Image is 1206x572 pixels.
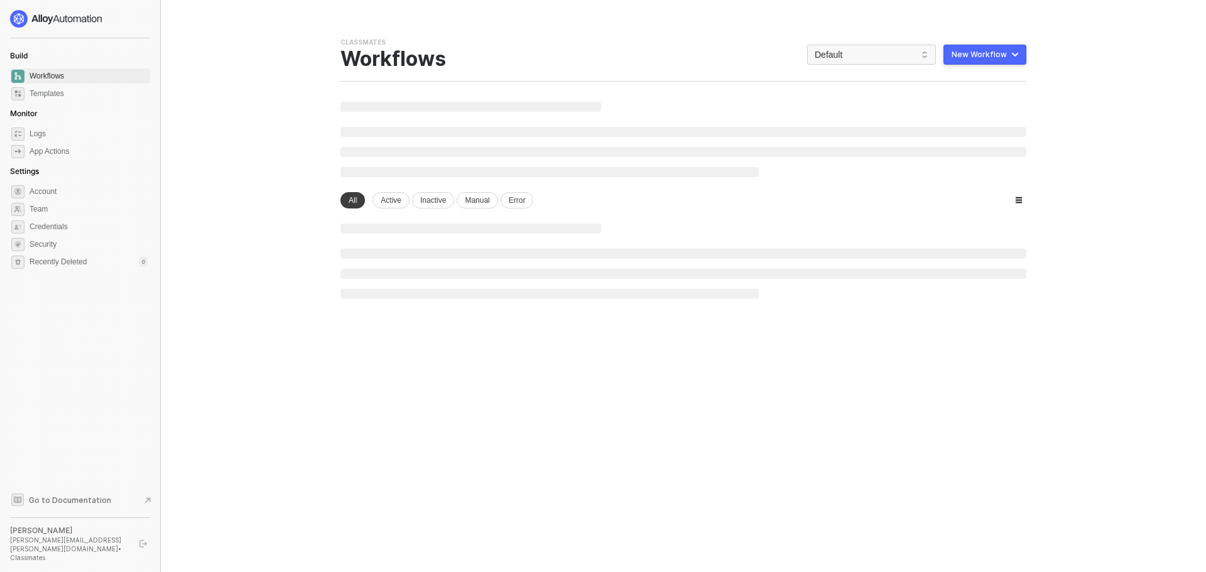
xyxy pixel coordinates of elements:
[412,192,454,208] div: Inactive
[141,494,154,507] span: document-arrow
[11,238,24,251] span: security
[11,127,24,141] span: icon-logs
[372,192,410,208] div: Active
[30,146,69,157] div: App Actions
[943,45,1026,65] button: New Workflow
[30,257,87,267] span: Recently Deleted
[139,540,147,548] span: logout
[10,10,103,28] img: logo
[11,220,24,234] span: credentials
[11,185,24,198] span: settings
[30,237,148,252] span: Security
[815,45,928,64] span: Default
[11,70,24,83] span: dashboard
[11,203,24,216] span: team
[139,257,148,267] div: 0
[10,492,151,507] a: Knowledge Base
[30,219,148,234] span: Credentials
[340,47,447,71] div: Workflows
[11,145,24,158] span: icon-app-actions
[457,192,497,208] div: Manual
[10,166,39,176] span: Settings
[10,10,150,28] a: logo
[10,51,28,60] span: Build
[30,68,148,84] span: Workflows
[11,256,24,269] span: settings
[952,50,1007,60] div: New Workflow
[29,495,111,505] span: Go to Documentation
[11,87,24,100] span: marketplace
[340,192,365,208] div: All
[30,184,148,199] span: Account
[340,38,386,47] div: Classmates
[30,202,148,217] span: Team
[30,126,148,141] span: Logs
[11,494,24,506] span: documentation
[10,109,38,118] span: Monitor
[30,86,148,101] span: Templates
[10,536,128,562] div: [PERSON_NAME][EMAIL_ADDRESS][PERSON_NAME][DOMAIN_NAME] • Classmates
[10,526,128,536] div: [PERSON_NAME]
[501,192,534,208] div: Error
